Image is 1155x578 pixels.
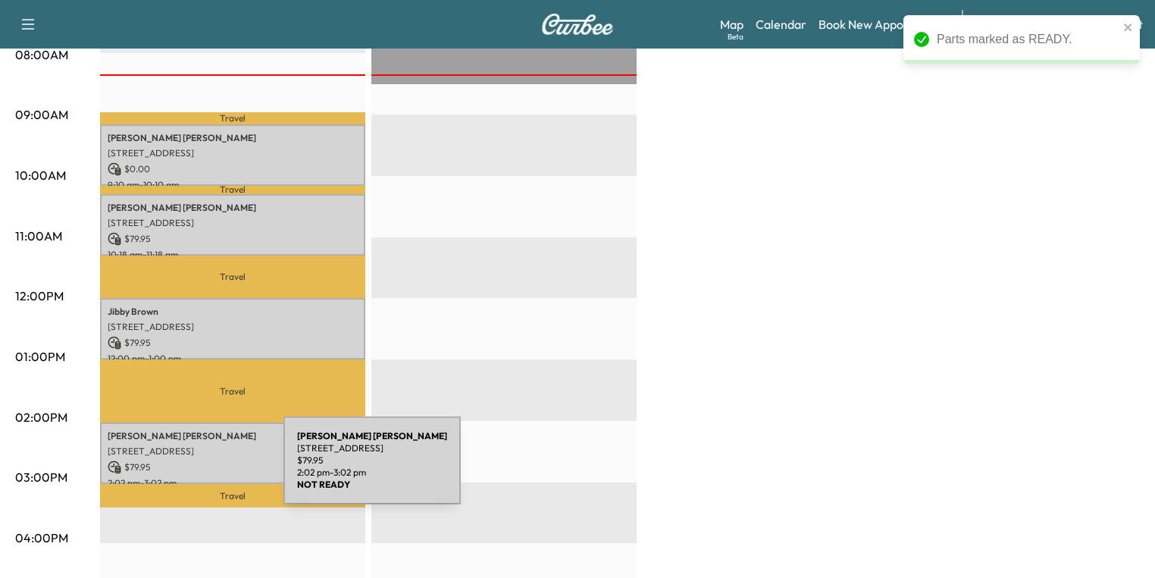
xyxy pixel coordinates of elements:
p: [PERSON_NAME] [PERSON_NAME] [108,202,358,214]
p: 04:00PM [15,529,68,547]
p: Travel [100,484,365,507]
div: Parts marked as READY. [937,30,1119,49]
p: $ 79.95 [108,232,358,246]
p: 2:02 pm - 3:02 pm [297,466,447,479]
p: Travel [100,256,365,299]
b: NOT READY [297,479,350,490]
img: Curbee Logo [541,14,614,35]
p: Travel [100,186,365,194]
p: 10:18 am - 11:18 am [108,249,358,261]
p: 02:00PM [15,408,67,426]
b: [PERSON_NAME] [PERSON_NAME] [297,430,447,441]
p: 12:00PM [15,287,64,305]
p: Travel [100,112,365,124]
p: 08:00AM [15,46,68,64]
a: Book New Appointment [819,15,947,33]
p: [STREET_ADDRESS] [297,442,447,454]
p: Jibby Brown [108,306,358,318]
button: close [1123,21,1134,33]
p: [STREET_ADDRESS] [108,321,358,333]
p: [PERSON_NAME] [PERSON_NAME] [108,132,358,144]
p: 11:00AM [15,227,62,245]
p: [STREET_ADDRESS] [108,445,358,457]
p: $ 79.95 [108,460,358,474]
p: [STREET_ADDRESS] [108,217,358,229]
p: $ 79.95 [108,336,358,350]
p: $ 0.00 [108,162,358,176]
a: Calendar [756,15,806,33]
p: [STREET_ADDRESS] [108,147,358,159]
a: MapBeta [720,15,743,33]
p: $ 79.95 [297,454,447,466]
p: 10:00AM [15,166,66,184]
p: 2:02 pm - 3:02 pm [108,477,358,489]
p: [PERSON_NAME] [PERSON_NAME] [108,430,358,442]
p: 12:00 pm - 1:00 pm [108,353,358,365]
p: 03:00PM [15,468,67,486]
div: Beta [728,31,743,42]
p: 09:00AM [15,105,68,124]
p: 01:00PM [15,347,65,366]
p: 9:10 am - 10:10 am [108,179,358,191]
p: Travel [100,360,365,423]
